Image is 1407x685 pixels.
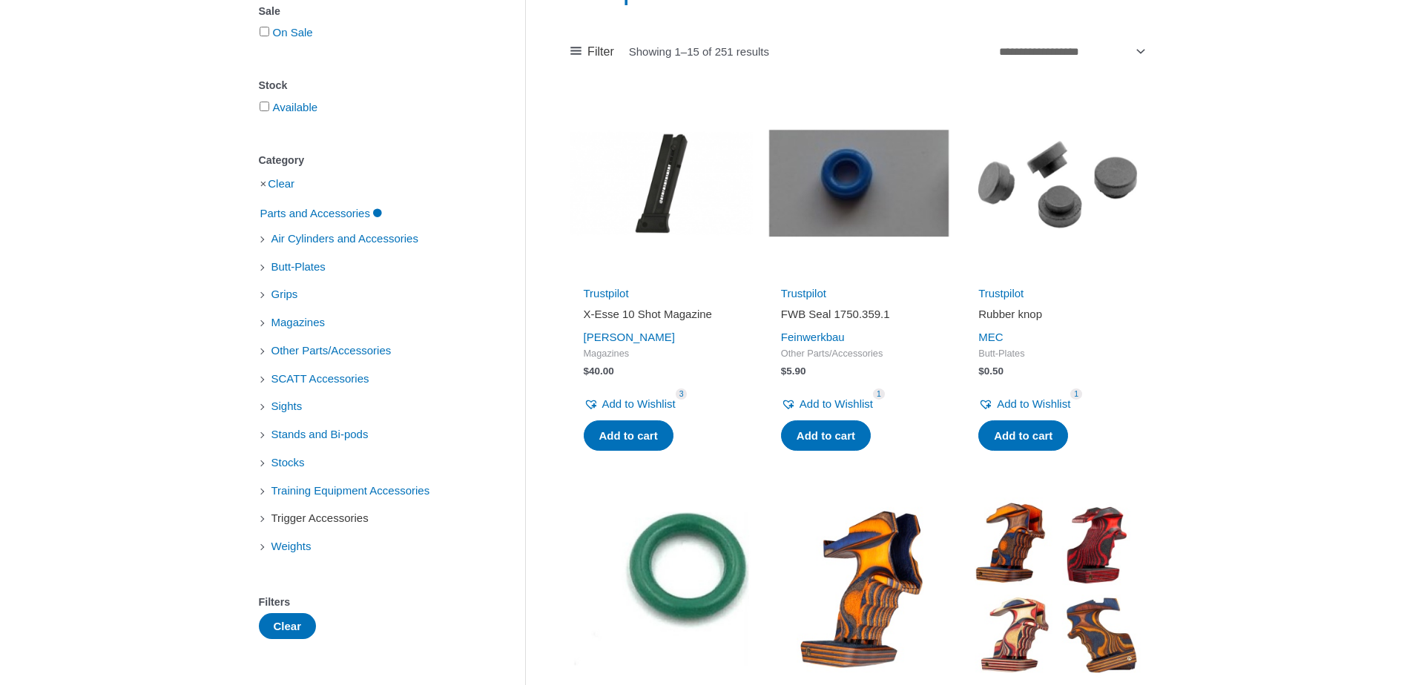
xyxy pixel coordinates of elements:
[570,497,753,680] img: FWB O-Ring 490002
[570,41,614,63] a: Filter
[270,343,393,356] a: Other Parts/Accessories
[768,497,950,680] img: Rink Grip for Sport Pistol
[584,287,629,300] a: Trustpilot
[273,26,313,39] a: On Sale
[965,92,1147,274] img: Rubber knop
[270,338,393,363] span: Other Parts/Accessories
[781,307,937,327] a: FWB Seal 1750.359.1
[270,455,306,468] a: Stocks
[270,315,327,328] a: Magazines
[270,394,304,419] span: Sights
[270,254,327,279] span: Butt-Plates
[587,41,614,63] span: Filter
[781,287,826,300] a: Trustpilot
[270,399,304,411] a: Sights
[978,307,1134,327] a: Rubber knop
[584,365,590,377] span: $
[270,310,327,335] span: Magazines
[873,388,885,400] span: 1
[781,348,937,360] span: Other Parts/Accessories
[259,206,383,219] a: Parts and Accessories
[270,534,313,559] span: Weights
[781,365,787,377] span: $
[270,450,306,475] span: Stocks
[270,226,420,251] span: Air Cylinders and Accessories
[629,46,769,57] p: Showing 1–15 of 251 results
[965,497,1147,680] img: Rink Air Pistol Grip
[978,365,1004,377] bdi: 0.50
[997,397,1070,410] span: Add to Wishlist
[781,420,871,451] a: Add to cart: “FWB Seal 1750.359.1”
[259,613,317,639] button: Clear
[978,394,1070,414] a: Add to Wishlist
[270,366,371,391] span: SCATT Accessories
[270,539,313,552] a: Weights
[781,331,845,343] a: Feinwerkbau
[259,201,372,226] span: Parts and Accessories
[978,331,1003,343] a: MEC
[584,420,673,451] a: Add to cart: “X-Esse 10 Shot Magazine”
[768,92,950,274] img: FWB Seal 1750.359.1
[781,365,806,377] bdi: 5.90
[602,397,676,410] span: Add to Wishlist
[978,420,1068,451] a: Add to cart: “Rubber knop”
[584,394,676,414] a: Add to Wishlist
[978,307,1134,322] h2: Rubber knop
[270,506,370,531] span: Trigger Accessories
[270,422,370,447] span: Stands and Bi-pods
[800,397,873,410] span: Add to Wishlist
[270,287,300,300] a: Grips
[1070,388,1082,400] span: 1
[270,483,432,496] a: Training Equipment Accessories
[270,371,371,384] a: SCATT Accessories
[978,287,1024,300] a: Trustpilot
[270,259,327,272] a: Butt-Plates
[584,365,614,377] bdi: 40.00
[781,307,937,322] h2: FWB Seal 1750.359.1
[978,348,1134,360] span: Butt-Plates
[978,365,984,377] span: $
[268,177,294,190] a: Clear
[584,331,675,343] a: [PERSON_NAME]
[994,39,1148,64] select: Shop order
[259,1,481,22] div: Sale
[584,307,739,322] h2: X-Esse 10 Shot Magazine
[270,282,300,307] span: Grips
[270,427,370,440] a: Stands and Bi-pods
[270,231,420,244] a: Air Cylinders and Accessories
[260,27,269,36] input: On Sale
[259,75,481,96] div: Stock
[676,388,688,400] span: 3
[570,92,753,274] img: X-Esse 10 Shot Magazine
[270,478,432,503] span: Training Equipment Accessories
[584,348,739,360] span: Magazines
[259,150,481,171] div: Category
[273,101,318,113] a: Available
[781,394,873,414] a: Add to Wishlist
[270,511,370,523] a: Trigger Accessories
[260,102,269,111] input: Available
[584,307,739,327] a: X-Esse 10 Shot Magazine
[259,592,481,613] div: Filters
